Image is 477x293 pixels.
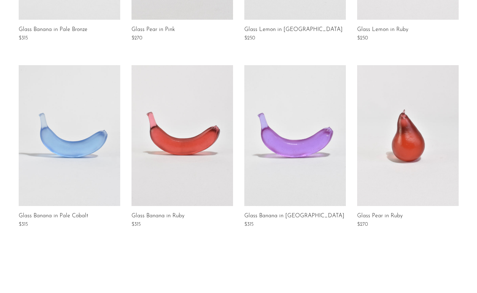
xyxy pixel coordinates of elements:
[357,222,368,227] span: $270
[132,222,141,227] span: $315
[19,222,28,227] span: $315
[357,213,403,219] a: Glass Pear in Ruby
[357,27,408,33] a: Glass Lemon in Ruby
[132,213,184,219] a: Glass Banana in Ruby
[244,36,255,41] span: $250
[19,213,88,219] a: Glass Banana in Pale Cobalt
[244,222,253,227] span: $315
[19,27,87,33] a: Glass Banana in Pale Bronze
[132,36,142,41] span: $270
[244,213,344,219] a: Glass Banana in [GEOGRAPHIC_DATA]
[132,27,175,33] a: Glass Pear in Pink
[244,27,343,33] a: Glass Lemon in [GEOGRAPHIC_DATA]
[19,36,28,41] span: $315
[357,36,368,41] span: $250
